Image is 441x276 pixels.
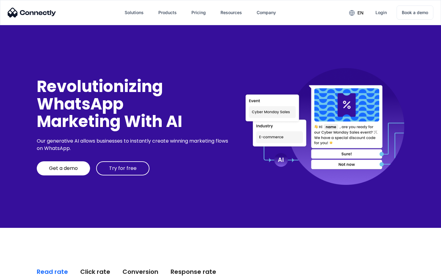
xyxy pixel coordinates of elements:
a: Book a demo [397,6,433,20]
div: en [344,8,368,17]
div: Try for free [109,165,137,171]
ul: Language list [12,265,37,274]
aside: Language selected: English [6,265,37,274]
div: Products [153,5,182,20]
div: Conversion [123,267,158,276]
div: en [357,9,364,17]
div: Response rate [171,267,216,276]
div: Click rate [80,267,110,276]
div: Company [252,5,281,20]
div: Pricing [191,8,206,17]
div: Login [375,8,387,17]
a: Login [371,5,392,20]
div: Our generative AI allows businesses to instantly create winning marketing flows on WhatsApp. [37,137,230,152]
div: Solutions [125,8,144,17]
div: Resources [216,5,247,20]
div: Read rate [37,267,68,276]
div: Revolutionizing WhatsApp Marketing With AI [37,78,230,130]
div: Company [257,8,276,17]
div: Get a demo [49,165,78,171]
div: Resources [221,8,242,17]
a: Pricing [187,5,211,20]
a: Try for free [96,161,149,175]
a: Get a demo [37,161,90,175]
div: Products [158,8,177,17]
img: Connectly Logo [8,8,56,17]
div: Solutions [120,5,149,20]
